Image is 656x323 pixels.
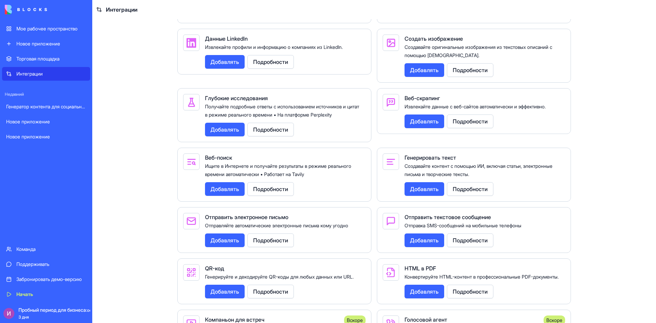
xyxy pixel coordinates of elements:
[447,115,493,128] button: Подробности
[16,41,60,46] font: Новое приложение
[253,126,288,133] font: Подробности
[546,317,562,323] font: Вскоре
[253,237,288,244] font: Подробности
[87,308,105,313] font: осталось
[410,186,439,192] font: Добавлять
[16,291,33,297] font: Начать
[205,35,248,42] font: Данные LinkedIn
[447,182,493,196] button: Подробности
[205,285,245,298] button: Добавлять
[2,22,90,36] a: Мое рабочее пространство
[16,246,36,252] font: Команда
[16,26,78,31] font: Мое рабочее пространство
[210,288,239,295] font: Добавлять
[205,182,245,196] button: Добавлять
[453,288,488,295] font: Подробности
[18,314,29,320] font: 3 дня
[410,237,439,244] font: Добавлять
[410,67,439,73] font: Добавлять
[16,261,49,267] font: Поддерживать
[453,186,488,192] font: Подробности
[16,276,82,282] font: Забронировать демо-версию
[247,285,294,298] button: Подробности
[410,118,439,125] font: Добавлять
[247,233,294,247] button: Подробности
[247,182,294,196] button: Подробности
[205,44,343,50] font: Извлекайте профили и информацию о компаниях из LinkedIn.
[405,104,546,109] font: Извлекайте данные с веб-сайтов автоматически и эффективно.
[205,163,351,177] font: Ищите в Интернете и получайте результаты в режиме реального времени автоматически • Работает на T...
[205,214,288,220] font: Отправить электронное письмо
[253,186,288,192] font: Подробности
[205,274,354,280] font: Генерируйте и декодируйте QR-коды для любых данных или URL.
[16,56,59,62] font: Торговая площадка
[405,44,552,58] font: Создавайте оригинальные изображения из текстовых описаний с помощью [DEMOGRAPHIC_DATA].
[447,233,493,247] button: Подробности
[16,71,43,77] font: Интеграции
[410,288,439,295] font: Добавлять
[18,307,87,313] font: Пробный период для бизнеса:
[453,237,488,244] font: Подробности
[2,100,90,113] a: Генератор контента для социальных сетей
[2,272,90,286] a: Забронировать демо-версию
[2,37,90,51] a: Новое приложение
[210,126,239,133] font: Добавлять
[2,52,90,66] a: Торговая площадка
[210,237,239,244] font: Добавлять
[106,6,137,13] font: Интеграции
[2,115,90,129] a: Новое приложение
[205,55,245,69] button: Добавлять
[405,154,456,161] font: Генерировать текст
[205,95,268,102] font: Глубокие исследования
[205,223,348,228] font: Отправляйте автоматические электронные письма кому угодно
[5,92,24,97] font: Недавний
[6,104,101,109] font: Генератор контента для социальных сетей
[453,67,488,73] font: Подробности
[6,119,50,124] font: Новое приложение
[447,285,493,298] button: Подробности
[205,123,245,136] button: Добавлять
[5,5,47,14] img: логотип
[405,163,552,177] font: Создавайте контент с помощью ИИ, включая статьи, электронные письма и творческие тексты.
[205,265,224,272] font: QR-код
[2,130,90,144] a: Новое приложение
[205,104,359,118] font: Получайте подробные ответы с использованием источников и цитат в режиме реального времени • На пл...
[6,134,50,139] font: Новое приложение
[453,118,488,125] font: Подробности
[2,287,90,301] a: Начать
[205,316,264,323] font: Компаньон для встреч
[405,63,444,77] button: Добавлять
[247,123,294,136] button: Подробности
[405,274,559,280] font: Конвертируйте HTML-контент в профессиональные PDF-документы.
[405,214,491,220] font: Отправить текстовое сообщение
[210,186,239,192] font: Добавлять
[447,63,493,77] button: Подробности
[2,257,90,271] a: Поддерживать
[405,95,440,102] font: Веб-скрапинг
[405,285,444,298] button: Добавлять
[247,55,294,69] button: Подробности
[405,182,444,196] button: Добавлять
[405,115,444,128] button: Добавлять
[405,265,436,272] font: HTML в PDF
[210,58,239,65] font: Добавлять
[2,242,90,256] a: Команда
[405,316,447,323] font: Голосовой агент
[347,317,363,323] font: Вскоре
[253,58,288,65] font: Подробности
[205,233,245,247] button: Добавлять
[253,288,288,295] font: Подробности
[2,67,90,81] a: Интеграции
[405,35,463,42] font: Создать изображение
[405,233,444,247] button: Добавлять
[405,223,521,228] font: Отправка SMS-сообщений на мобильные телефоны
[205,154,232,161] font: Веб-поиск
[3,308,14,319] img: ACg8ocIFFkGGgbNKp3XnOZ-tUVolsExQ5rfVr2AJzLTnyV534Z0Wcg=s96-c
